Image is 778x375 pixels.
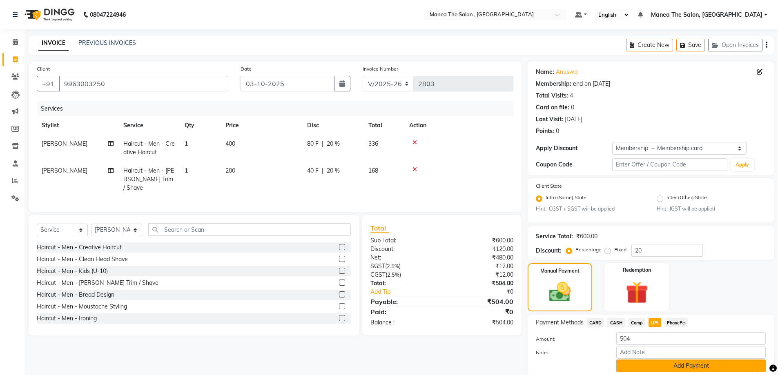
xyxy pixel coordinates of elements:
div: Haircut - Men - Moustache Styling [37,302,127,311]
div: Payable: [364,297,442,306]
span: | [322,166,323,175]
button: Create New [626,39,673,51]
div: Haircut - Men - Kids (U-10) [37,267,108,275]
a: Anuswa [556,68,577,76]
span: Payment Methods [536,318,584,327]
span: Haircut - Men - Creative Haircut [123,140,175,156]
button: Add Payment [616,359,766,372]
div: Haircut - Men - Creative Haircut [37,243,122,252]
span: Manea The Salon, [GEOGRAPHIC_DATA] [651,11,762,19]
b: 08047224946 [90,3,126,26]
input: Add Note [616,346,766,359]
a: PREVIOUS INVOICES [78,39,136,47]
a: INVOICE [38,36,69,51]
button: +91 [37,76,60,91]
div: Last Visit: [536,115,563,124]
div: Paid: [364,307,442,317]
div: ₹120.00 [442,245,519,253]
small: Hint : IGST will be applied [657,205,766,213]
div: Points: [536,127,554,135]
span: | [322,140,323,148]
span: CGST [370,271,386,278]
th: Stylist [37,116,118,135]
span: 168 [368,167,378,174]
div: Net: [364,253,442,262]
div: Name: [536,68,554,76]
span: 2.5% [387,271,399,278]
div: ₹504.00 [442,279,519,288]
span: [PERSON_NAME] [42,167,87,174]
div: ₹600.00 [576,232,597,241]
span: 40 F [307,166,319,175]
div: Haircut - Men - Ironing [37,314,97,323]
div: ₹504.00 [442,318,519,327]
input: Amount [616,332,766,345]
label: Manual Payment [540,267,580,275]
img: logo [21,3,77,26]
button: Save [676,39,705,51]
div: 0 [556,127,559,135]
th: Total [363,116,404,135]
span: 1 [185,167,188,174]
span: UPI [649,318,661,327]
div: ₹0 [455,288,519,296]
div: ₹0 [442,307,519,317]
span: 20 % [327,166,340,175]
div: Membership: [536,80,571,88]
th: Price [221,116,302,135]
div: Discount: [364,245,442,253]
label: Invoice Number [363,65,398,73]
div: Total Visits: [536,91,568,100]
div: Apply Discount [536,144,613,153]
img: _cash.svg [542,280,577,304]
span: CASH [607,318,625,327]
div: Balance : [364,318,442,327]
div: ₹504.00 [442,297,519,306]
label: Redemption [623,266,651,274]
a: Add Tip [364,288,455,296]
label: Client [37,65,50,73]
div: Haircut - Men - Bread Design [37,291,114,299]
label: Note: [530,349,611,356]
span: 2.5% [387,263,399,269]
div: Haircut - Men - [PERSON_NAME] Trim / Shave [37,279,158,287]
div: ( ) [364,271,442,279]
span: 1 [185,140,188,147]
div: Haircut - Men - Clean Head Shave [37,255,128,264]
label: Fixed [614,246,626,253]
th: Qty [180,116,221,135]
span: [PERSON_NAME] [42,140,87,147]
label: Inter (Other) State [667,194,707,204]
th: Action [404,116,513,135]
div: end on [DATE] [573,80,610,88]
span: 200 [225,167,235,174]
div: ₹600.00 [442,236,519,245]
span: Total [370,224,389,233]
div: ₹480.00 [442,253,519,262]
small: Hint : CGST + SGST will be applied [536,205,645,213]
div: Service Total: [536,232,573,241]
label: Amount: [530,335,611,343]
span: CARD [587,318,604,327]
span: Haircut - Men - [PERSON_NAME] Trim / Shave [123,167,174,191]
span: 336 [368,140,378,147]
div: [DATE] [565,115,582,124]
th: Disc [302,116,363,135]
span: Comp [628,318,645,327]
div: Services [38,101,519,116]
input: Search or Scan [148,223,351,236]
input: Search by Name/Mobile/Email/Code [59,76,228,91]
label: Intra (Same) State [546,194,586,204]
div: Card on file: [536,103,569,112]
div: 4 [570,91,573,100]
span: PhonePe [664,318,688,327]
div: ₹12.00 [442,271,519,279]
span: SGST [370,262,385,270]
div: Discount: [536,246,561,255]
div: ₹12.00 [442,262,519,271]
input: Enter Offer / Coupon Code [612,158,727,171]
th: Service [118,116,180,135]
label: Client State [536,182,562,190]
span: 400 [225,140,235,147]
div: Coupon Code [536,160,613,169]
